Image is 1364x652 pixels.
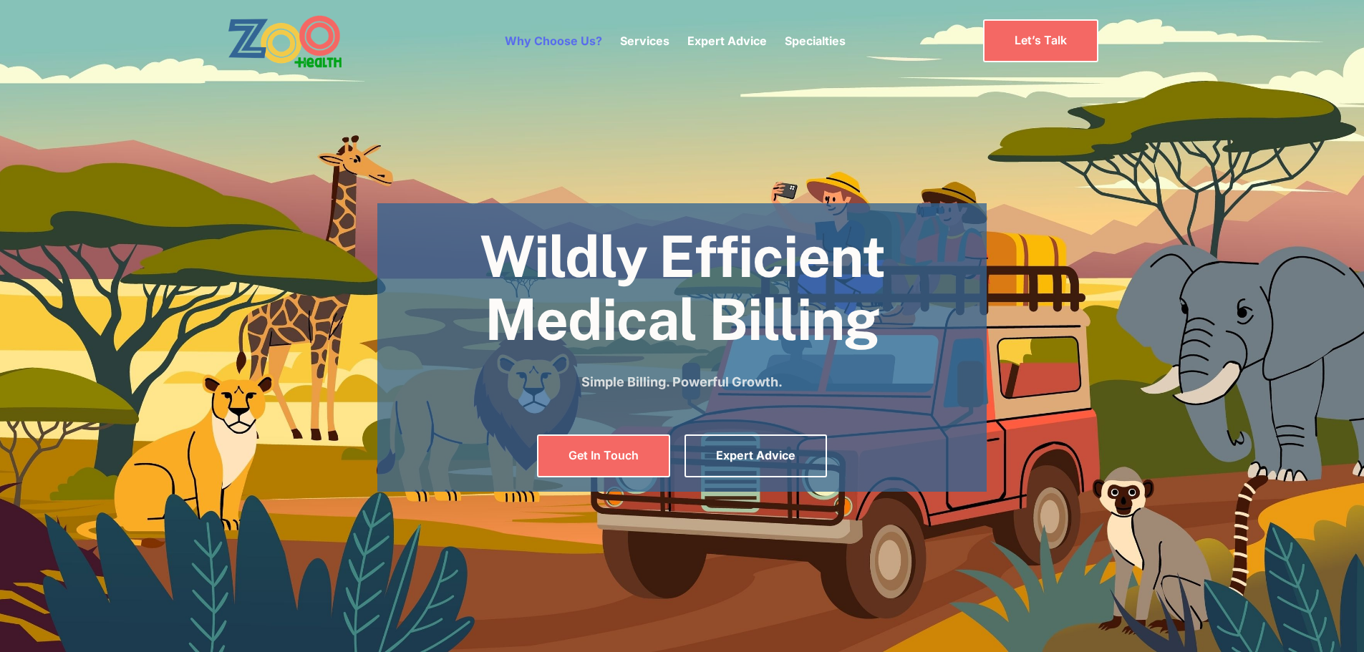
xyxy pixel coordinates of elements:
a: Why Choose Us? [505,34,602,48]
strong: Simple Billing. Powerful Growth. [581,374,783,389]
a: Expert Advice [687,34,767,48]
div: Specialties [785,11,846,71]
a: Get In Touch [537,434,670,477]
a: Expert Advice [685,434,827,477]
h1: Wildly Efficient Medical Billing [377,225,987,351]
a: Specialties [785,34,846,48]
a: Let’s Talk [983,19,1098,62]
a: home [228,14,382,68]
div: Services [620,11,669,71]
p: Services [620,32,669,49]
